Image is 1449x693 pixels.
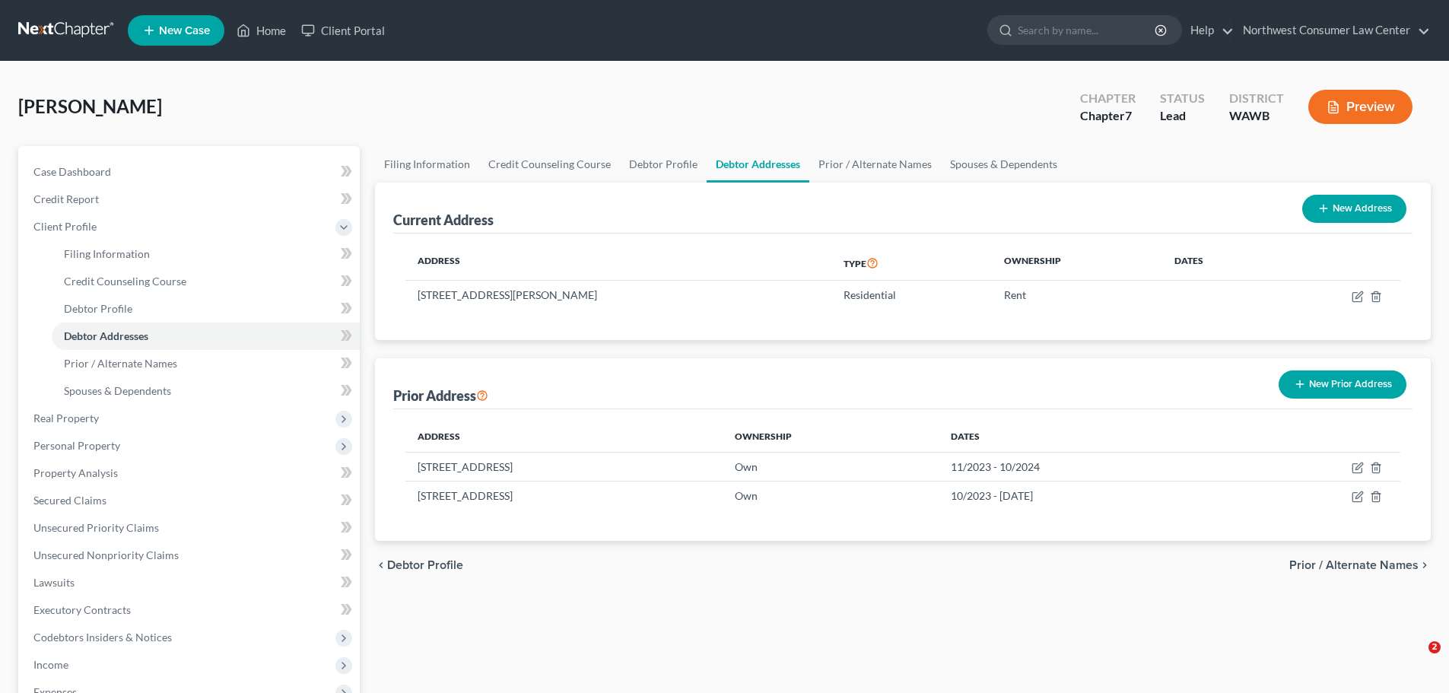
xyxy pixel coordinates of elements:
a: Unsecured Nonpriority Claims [21,542,360,569]
a: Lawsuits [21,569,360,596]
th: Address [405,421,722,452]
td: 10/2023 - [DATE] [939,482,1239,510]
button: Prior / Alternate Names chevron_right [1289,559,1431,571]
a: Prior / Alternate Names [52,350,360,377]
input: Search by name... [1018,16,1157,44]
div: Status [1160,90,1205,107]
th: Address [405,246,831,281]
td: [STREET_ADDRESS][PERSON_NAME] [405,281,831,310]
span: Spouses & Dependents [64,384,171,397]
a: Northwest Consumer Law Center [1235,17,1430,44]
a: Home [229,17,294,44]
td: [STREET_ADDRESS] [405,482,722,510]
th: Dates [1162,246,1273,281]
div: District [1229,90,1284,107]
a: Spouses & Dependents [52,377,360,405]
span: New Case [159,25,210,37]
button: chevron_left Debtor Profile [375,559,463,571]
th: Type [831,246,992,281]
td: Residential [831,281,992,310]
a: Credit Counseling Course [479,146,620,183]
a: Unsecured Priority Claims [21,514,360,542]
a: Prior / Alternate Names [809,146,941,183]
a: Property Analysis [21,459,360,487]
th: Dates [939,421,1239,452]
th: Ownership [723,421,939,452]
td: Own [723,452,939,481]
span: 7 [1125,108,1132,122]
span: Codebtors Insiders & Notices [33,631,172,644]
i: chevron_right [1419,559,1431,571]
a: Client Portal [294,17,392,44]
a: Debtor Profile [52,295,360,323]
span: Secured Claims [33,494,106,507]
span: Unsecured Nonpriority Claims [33,548,179,561]
span: Income [33,658,68,671]
span: Prior / Alternate Names [1289,559,1419,571]
span: Client Profile [33,220,97,233]
button: New Prior Address [1279,370,1406,399]
a: Credit Counseling Course [52,268,360,295]
a: Help [1183,17,1234,44]
span: Debtor Profile [64,302,132,315]
span: 2 [1428,641,1441,653]
a: Credit Report [21,186,360,213]
span: Credit Counseling Course [64,275,186,288]
button: New Address [1302,195,1406,223]
span: Prior / Alternate Names [64,357,177,370]
th: Ownership [992,246,1162,281]
span: Case Dashboard [33,165,111,178]
span: Executory Contracts [33,603,131,616]
span: Debtor Profile [387,559,463,571]
span: Real Property [33,412,99,424]
div: Current Address [393,211,494,229]
a: Filing Information [52,240,360,268]
span: Debtor Addresses [64,329,148,342]
a: Debtor Profile [620,146,707,183]
i: chevron_left [375,559,387,571]
td: Rent [992,281,1162,310]
iframe: Intercom live chat [1397,641,1434,678]
div: Chapter [1080,107,1136,125]
a: Case Dashboard [21,158,360,186]
a: Executory Contracts [21,596,360,624]
span: Filing Information [64,247,150,260]
a: Debtor Addresses [707,146,809,183]
a: Filing Information [375,146,479,183]
div: Lead [1160,107,1205,125]
span: [PERSON_NAME] [18,95,162,117]
td: 11/2023 - 10/2024 [939,452,1239,481]
span: Credit Report [33,192,99,205]
div: Chapter [1080,90,1136,107]
div: WAWB [1229,107,1284,125]
td: Own [723,482,939,510]
a: Spouses & Dependents [941,146,1066,183]
span: Lawsuits [33,576,75,589]
span: Unsecured Priority Claims [33,521,159,534]
a: Debtor Addresses [52,323,360,350]
span: Personal Property [33,439,120,452]
td: [STREET_ADDRESS] [405,452,722,481]
div: Prior Address [393,386,488,405]
button: Preview [1308,90,1412,124]
a: Secured Claims [21,487,360,514]
span: Property Analysis [33,466,118,479]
